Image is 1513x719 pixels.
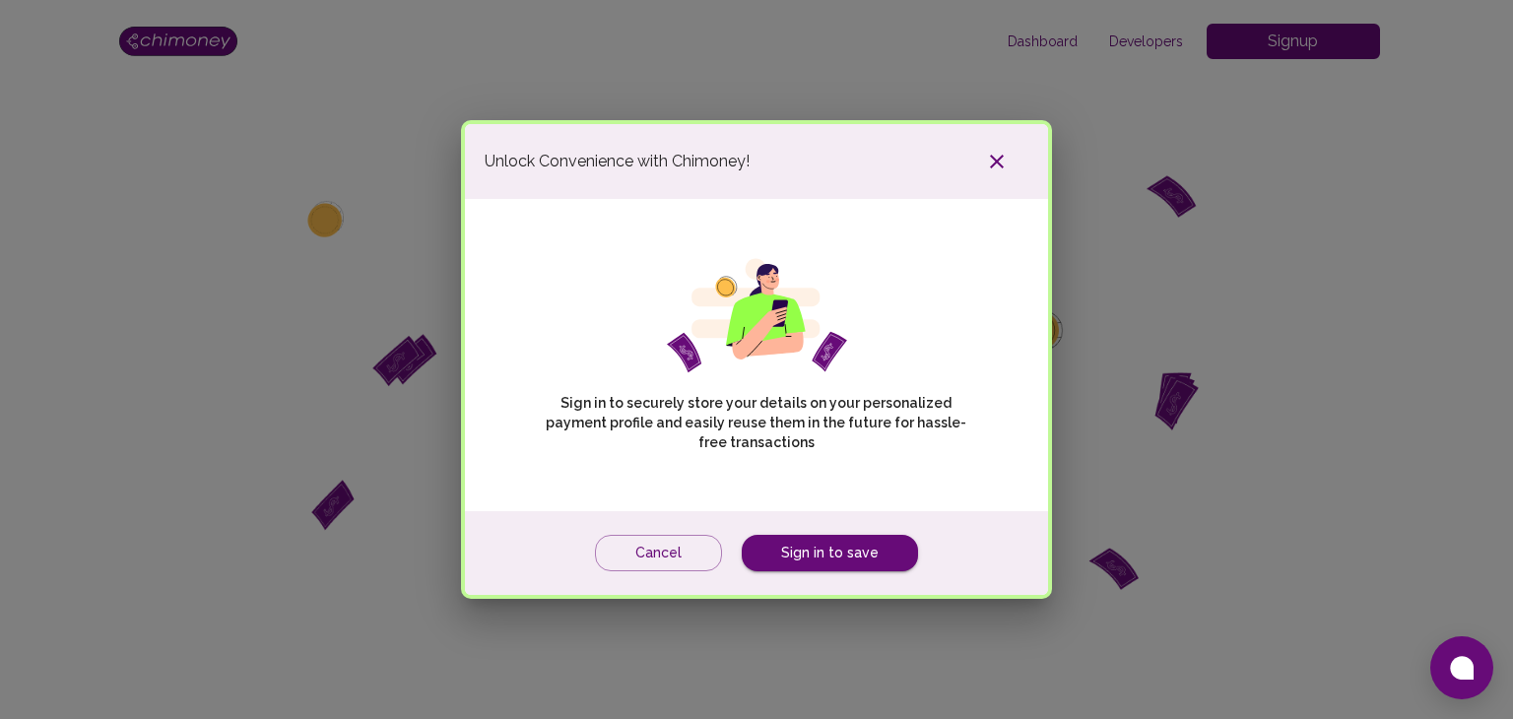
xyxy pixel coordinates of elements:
[1430,636,1493,699] button: Open chat window
[485,150,750,173] span: Unlock Convenience with Chimoney!
[667,258,847,373] img: girl phone svg
[742,535,918,571] a: Sign in to save
[595,535,722,571] button: Cancel
[533,393,979,452] p: Sign in to securely store your details on your personalized payment profile and easily reuse them...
